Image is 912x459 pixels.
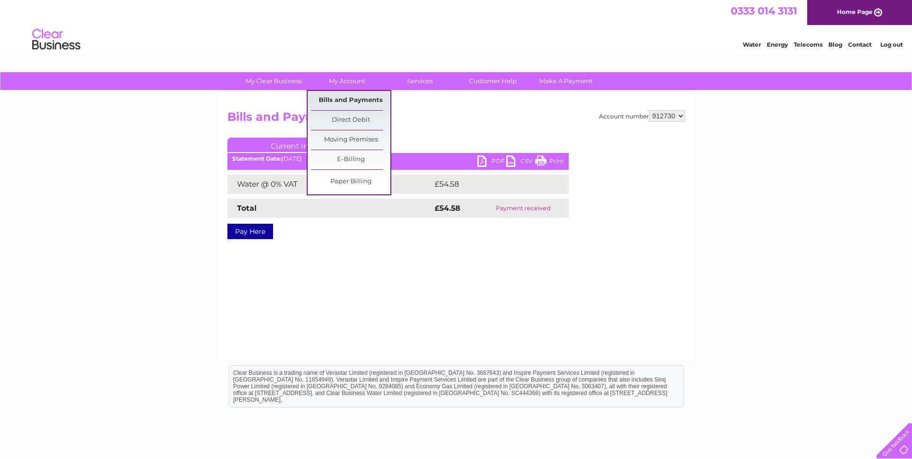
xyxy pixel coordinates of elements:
a: Energy [767,41,788,48]
a: 0333 014 3131 [731,5,797,17]
strong: £54.58 [435,204,460,213]
img: logo.png [32,25,81,54]
b: Statement Date: [232,155,282,162]
a: Direct Debit [311,111,390,130]
a: Make A Payment [526,72,606,90]
h2: Bills and Payments [227,110,685,128]
div: [DATE] [227,155,569,162]
a: Blog [828,41,842,48]
a: Contact [848,41,872,48]
a: Paper Billing [311,172,390,191]
a: Bills and Payments [311,91,390,110]
div: Clear Business is a trading name of Verastar Limited (registered in [GEOGRAPHIC_DATA] No. 3667643... [229,5,684,47]
a: Moving Premises [311,130,390,150]
a: Current Invoice [227,138,372,152]
td: Water @ 0% VAT [227,175,432,194]
a: Pay Here [227,224,273,239]
a: My Account [307,72,387,90]
a: E-Billing [311,150,390,169]
a: My Clear Business [234,72,313,90]
a: Print [535,155,564,169]
a: Water [743,41,761,48]
a: Customer Help [453,72,533,90]
a: PDF [477,155,506,169]
a: Services [380,72,460,90]
div: Account number [599,110,685,122]
strong: Total [237,204,257,213]
td: Payment received [478,199,568,218]
a: Telecoms [794,41,823,48]
td: £54.58 [432,175,550,194]
a: CSV [506,155,535,169]
a: Log out [880,41,903,48]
